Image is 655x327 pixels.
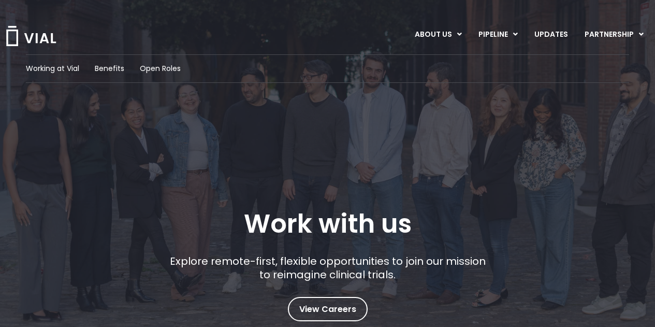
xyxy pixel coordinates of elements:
a: ABOUT USMenu Toggle [406,26,470,44]
a: Benefits [95,63,124,74]
a: PARTNERSHIPMenu Toggle [576,26,652,44]
a: Working at Vial [26,63,79,74]
img: Vial Logo [5,26,57,46]
a: Open Roles [140,63,181,74]
a: UPDATES [526,26,576,44]
p: Explore remote-first, flexible opportunities to join our mission to reimagine clinical trials. [166,254,489,281]
a: PIPELINEMenu Toggle [470,26,526,44]
span: View Careers [299,303,356,316]
a: View Careers [288,297,368,321]
h1: Work with us [244,209,412,239]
